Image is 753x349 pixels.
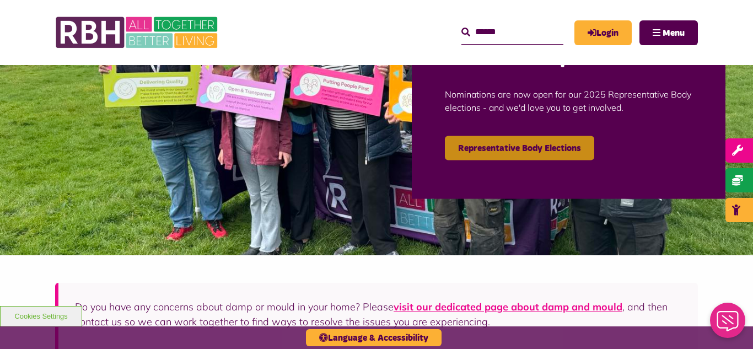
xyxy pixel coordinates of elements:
p: Nominations are now open for our 2025 Representative Body elections - and we'd love you to get in... [445,71,692,130]
a: visit our dedicated page about damp and mould [394,300,622,313]
button: Navigation [639,20,698,45]
p: Do you have any concerns about damp or mould in your home? Please , and then contact us so we can... [75,299,681,329]
input: Search [461,20,563,44]
a: MyRBH [574,20,632,45]
iframe: Netcall Web Assistant for live chat [703,299,753,349]
img: RBH [55,11,220,54]
a: Representative Body Elections [445,136,594,160]
button: Language & Accessibility [306,329,442,346]
span: Menu [663,29,685,37]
